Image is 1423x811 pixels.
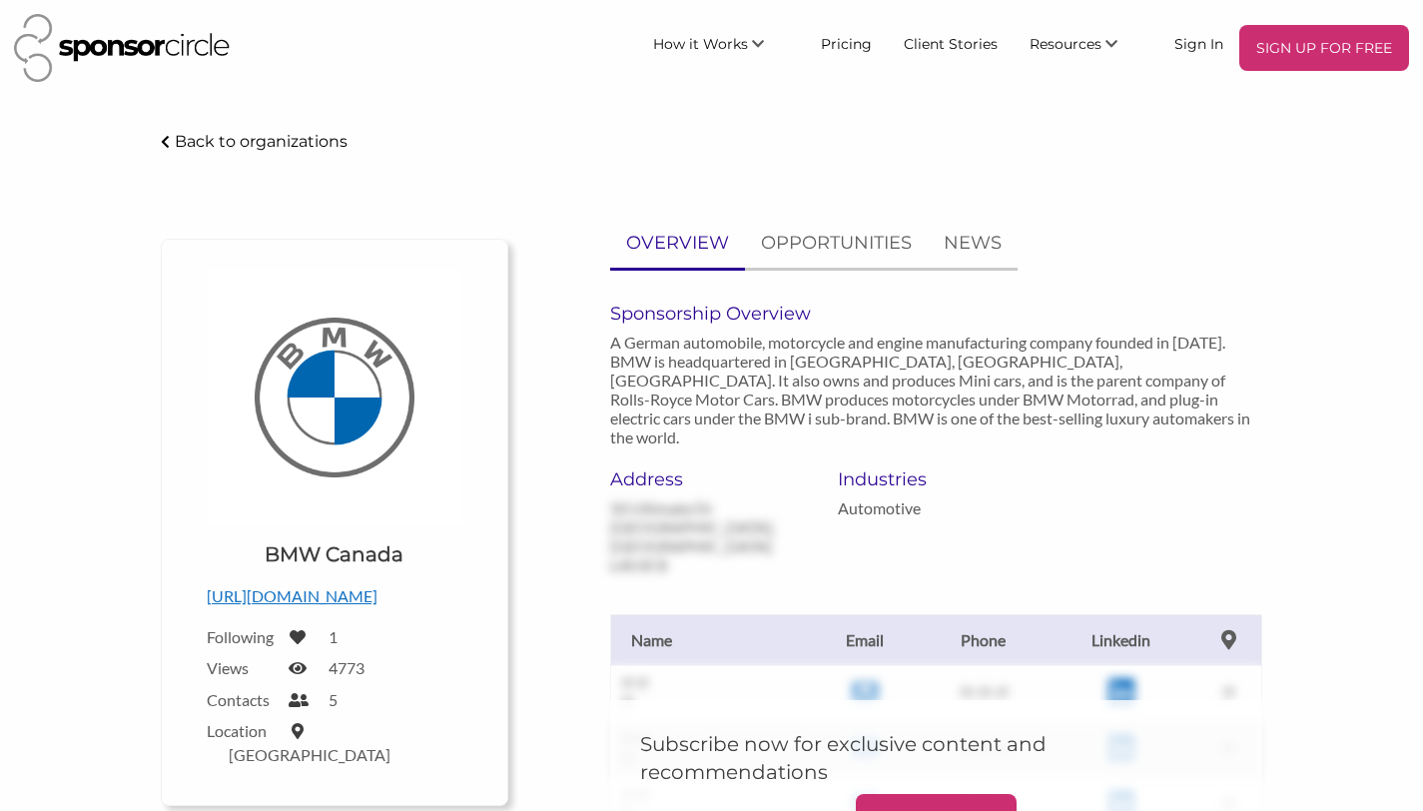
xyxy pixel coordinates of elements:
p: Back to organizations [175,132,348,151]
label: Views [207,658,277,677]
label: 5 [329,690,338,709]
a: Sign In [1158,25,1239,61]
th: Phone [920,614,1048,665]
p: OVERVIEW [626,229,729,258]
h1: BMW Canada [265,540,403,568]
p: [URL][DOMAIN_NAME] [207,583,462,609]
a: Client Stories [888,25,1014,61]
label: [GEOGRAPHIC_DATA] [229,745,390,764]
p: OPPORTUNITIES [761,229,912,258]
p: A German automobile, motorcycle and engine manufacturing company founded in [DATE]. BMW is headqu... [610,333,1262,446]
p: SIGN UP FOR FREE [1247,33,1401,63]
h5: Subscribe now for exclusive content and recommendations [640,730,1232,786]
a: Pricing [805,25,888,61]
li: Resources [1014,25,1158,71]
li: How it Works [637,25,805,71]
span: Resources [1030,35,1101,53]
th: Linkedin [1048,614,1195,665]
p: Automotive [838,498,1036,517]
label: 1 [329,627,338,646]
label: Following [207,627,277,646]
label: Location [207,721,277,740]
h6: Sponsorship Overview [610,303,1262,325]
h6: Address [610,468,808,490]
th: Name [611,614,811,665]
img: Sponsor Circle Logo [14,14,230,82]
label: Contacts [207,690,277,709]
span: How it Works [653,35,748,53]
th: Email [811,614,920,665]
h6: Industries [838,468,1036,490]
img: BMW, Mini Logo [207,270,462,525]
p: NEWS [944,229,1002,258]
label: 4773 [329,658,364,677]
